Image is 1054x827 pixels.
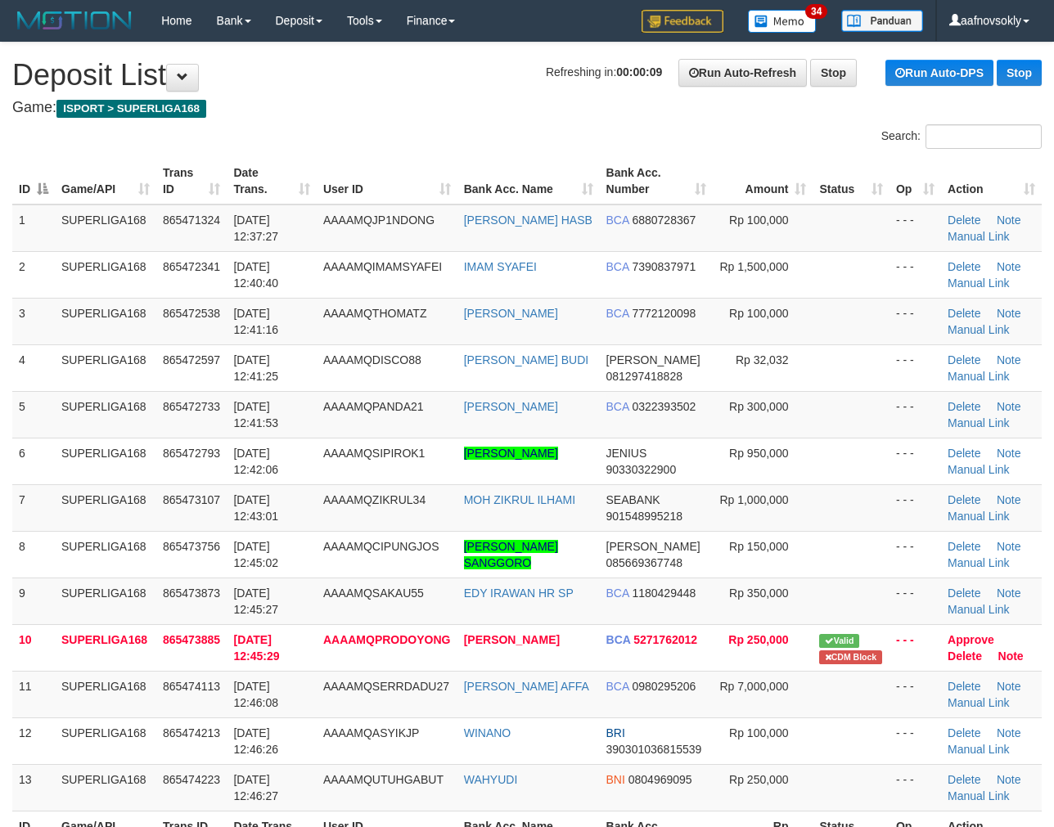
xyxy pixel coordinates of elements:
span: AAAAMQPANDA21 [323,400,424,413]
td: 4 [12,344,55,391]
span: 865474223 [163,773,220,786]
span: AAAAMQASYIKJP [323,726,419,739]
a: Manual Link [948,789,1010,802]
a: Stop [810,59,857,87]
a: Note [997,260,1021,273]
a: Note [997,773,1021,786]
span: Rp 32,032 [736,353,789,366]
td: SUPERLIGA168 [55,205,156,252]
span: [DATE] 12:40:40 [233,260,278,290]
span: Rp 7,000,000 [719,680,788,693]
span: 865472793 [163,447,220,460]
img: Button%20Memo.svg [748,10,817,33]
span: [DATE] 12:37:27 [233,213,278,243]
span: Rp 150,000 [729,540,788,553]
a: [PERSON_NAME] [464,307,558,320]
span: [PERSON_NAME] [606,353,700,366]
a: Approve [948,633,994,646]
input: Search: [926,124,1042,149]
th: Trans ID: activate to sort column ascending [156,158,227,205]
a: Note [997,680,1021,693]
a: [PERSON_NAME] [464,400,558,413]
th: Amount: activate to sort column ascending [713,158,813,205]
span: Valid transaction [819,634,858,648]
span: Copy 90330322900 to clipboard [606,463,677,476]
th: Op: activate to sort column ascending [890,158,941,205]
a: Note [997,540,1021,553]
span: Copy 0980295206 to clipboard [632,680,696,693]
th: ID: activate to sort column descending [12,158,55,205]
td: SUPERLIGA168 [55,717,156,764]
span: SEABANK [606,493,660,506]
th: Bank Acc. Number: activate to sort column ascending [600,158,713,205]
span: Copy 1180429448 to clipboard [632,587,696,600]
span: Copy 081297418828 to clipboard [606,370,682,383]
a: Note [997,726,1021,739]
span: AAAAMQJP1NDONG [323,213,435,227]
td: 7 [12,484,55,531]
span: Copy 0322393502 to clipboard [632,400,696,413]
h1: Deposit List [12,59,1042,92]
a: Manual Link [948,463,1010,476]
span: 865473873 [163,587,220,600]
span: 865472733 [163,400,220,413]
a: Delete [948,307,980,320]
th: Status: activate to sort column ascending [813,158,889,205]
a: Manual Link [948,230,1010,243]
span: 865471324 [163,213,220,227]
td: 9 [12,578,55,624]
a: Note [997,447,1021,460]
td: - - - [890,578,941,624]
label: Search: [881,124,1042,149]
th: Bank Acc. Name: activate to sort column ascending [457,158,600,205]
span: AAAAMQSIPIROK1 [323,447,425,460]
span: Copy 390301036815539 to clipboard [606,743,702,756]
span: [DATE] 12:43:01 [233,493,278,523]
a: Note [997,353,1021,366]
span: 865473107 [163,493,220,506]
span: AAAAMQPRODOYONG [323,633,451,646]
td: SUPERLIGA168 [55,438,156,484]
td: - - - [890,438,941,484]
span: 865472341 [163,260,220,273]
strong: 00:00:09 [616,65,662,79]
a: Run Auto-DPS [885,60,993,86]
th: Date Trans.: activate to sort column ascending [227,158,316,205]
span: Rp 1,000,000 [719,493,788,506]
td: SUPERLIGA168 [55,484,156,531]
td: SUPERLIGA168 [55,531,156,578]
a: Run Auto-Refresh [678,59,807,87]
a: IMAM SYAFEI [464,260,537,273]
th: Game/API: activate to sort column ascending [55,158,156,205]
span: Rp 100,000 [729,307,788,320]
h4: Game: [12,100,1042,116]
td: - - - [890,717,941,764]
a: Delete [948,260,980,273]
span: AAAAMQCIPUNGJOS [323,540,439,553]
span: Copy 0804969095 to clipboard [628,773,692,786]
td: 10 [12,624,55,671]
a: Delete [948,649,982,663]
td: - - - [890,624,941,671]
span: BCA [606,307,629,320]
span: Transfer CDM blocked [819,650,881,664]
span: Copy 085669367748 to clipboard [606,556,682,569]
a: EDY IRAWAN HR SP [464,587,574,600]
a: Delete [948,773,980,786]
a: Delete [948,726,980,739]
span: BCA [606,680,629,693]
span: Copy 6880728367 to clipboard [632,213,696,227]
td: - - - [890,205,941,252]
span: [DATE] 12:46:27 [233,773,278,802]
td: 8 [12,531,55,578]
a: Delete [948,587,980,600]
span: 865472538 [163,307,220,320]
span: AAAAMQSAKAU55 [323,587,424,600]
span: Rp 1,500,000 [719,260,788,273]
a: Delete [948,353,980,366]
td: SUPERLIGA168 [55,298,156,344]
th: Action: activate to sort column ascending [941,158,1042,205]
a: Manual Link [948,323,1010,336]
img: Feedback.jpg [642,10,723,33]
span: Rp 950,000 [729,447,788,460]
